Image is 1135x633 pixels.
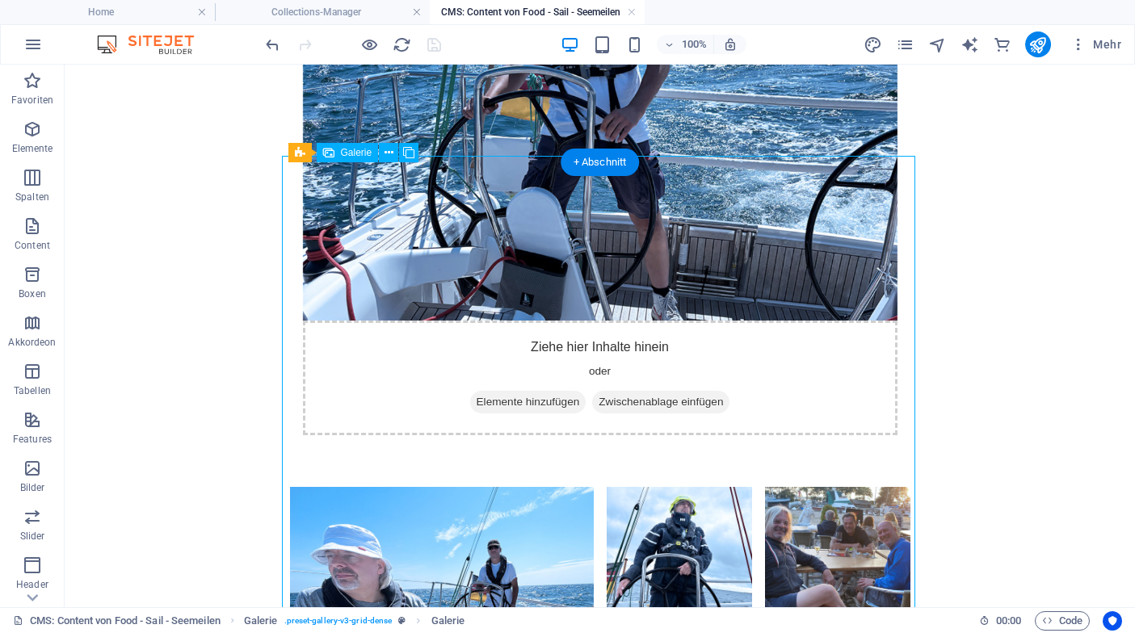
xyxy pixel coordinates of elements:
p: Header [16,578,48,591]
span: Mehr [1070,36,1121,52]
i: Navigator [928,36,947,54]
p: Content [15,239,50,252]
h4: CMS: Content von Food - Sail - Seemeilen [430,3,645,21]
h4: Collections-Manager [215,3,430,21]
a: Klick, um Auswahl aufzuheben. Doppelklick öffnet Seitenverwaltung [13,611,221,631]
button: reload [392,35,411,54]
nav: breadcrumb [244,611,465,631]
span: . preset-gallery-v3-grid-dense [284,611,393,631]
span: Zwischenablage einfügen [528,326,665,349]
i: Design (Strg+Alt+Y) [864,36,882,54]
p: Boxen [19,287,46,300]
i: Dieses Element ist ein anpassbares Preset [398,616,406,625]
i: Rückgängig: Galerie-Bilder bearbeiten (Strg+Z) [263,36,282,54]
span: Code [1042,611,1082,631]
span: Klick zum Auswählen. Doppelklick zum Bearbeiten [431,611,465,631]
i: Seite neu laden [393,36,411,54]
p: Slider [20,530,45,543]
div: + Abschnitt [561,149,640,176]
button: Klicke hier, um den Vorschau-Modus zu verlassen [359,35,379,54]
button: navigator [928,35,948,54]
button: text_generator [961,35,980,54]
i: Commerce [993,36,1011,54]
p: Features [13,433,52,446]
span: 00 00 [996,611,1021,631]
button: publish [1025,31,1051,57]
button: pages [896,35,915,54]
span: Klick zum Auswählen. Doppelklick zum Bearbeiten [244,611,278,631]
span: : [1007,614,1010,627]
i: Seiten (Strg+Alt+S) [896,36,914,54]
h6: 100% [681,35,707,54]
button: undo [263,35,282,54]
p: Bilder [20,481,45,494]
div: Ziehe hier Inhalte hinein [238,256,833,371]
span: Elemente hinzufügen [406,326,522,349]
h6: Session-Zeit [979,611,1022,631]
button: Code [1035,611,1090,631]
i: AI Writer [961,36,979,54]
span: Galerie [341,148,372,157]
button: design [864,35,883,54]
p: Elemente [12,142,53,155]
button: Mehr [1064,31,1128,57]
p: Favoriten [11,94,53,107]
i: Bei Größenänderung Zoomstufe automatisch an das gewählte Gerät anpassen. [723,37,738,52]
i: Veröffentlichen [1028,36,1047,54]
button: 100% [657,35,714,54]
p: Spalten [15,191,49,203]
p: Tabellen [14,384,51,397]
p: Akkordeon [8,336,56,349]
button: commerce [993,35,1012,54]
img: Editor Logo [93,35,214,54]
button: Usercentrics [1103,611,1122,631]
